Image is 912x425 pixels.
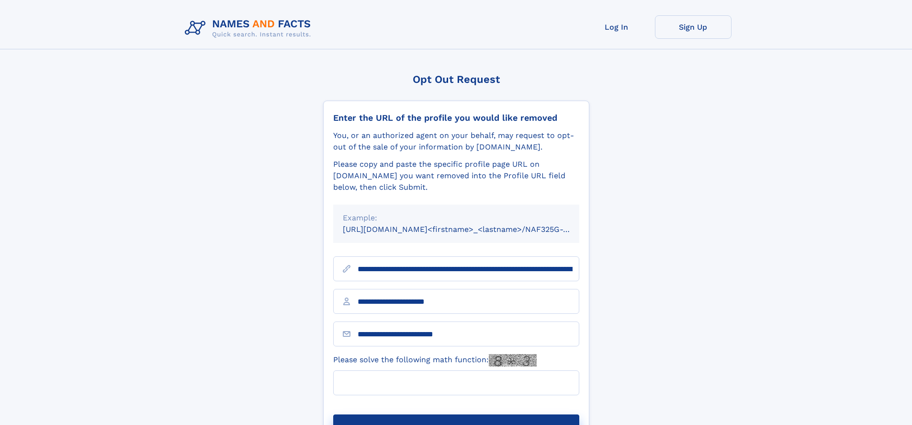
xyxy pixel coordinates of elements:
div: Opt Out Request [323,73,589,85]
div: Example: [343,212,570,224]
a: Sign Up [655,15,732,39]
a: Log In [578,15,655,39]
div: Enter the URL of the profile you would like removed [333,113,579,123]
img: Logo Names and Facts [181,15,319,41]
label: Please solve the following math function: [333,354,537,367]
small: [URL][DOMAIN_NAME]<firstname>_<lastname>/NAF325G-xxxxxxxx [343,225,597,234]
div: You, or an authorized agent on your behalf, may request to opt-out of the sale of your informatio... [333,130,579,153]
div: Please copy and paste the specific profile page URL on [DOMAIN_NAME] you want removed into the Pr... [333,159,579,193]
